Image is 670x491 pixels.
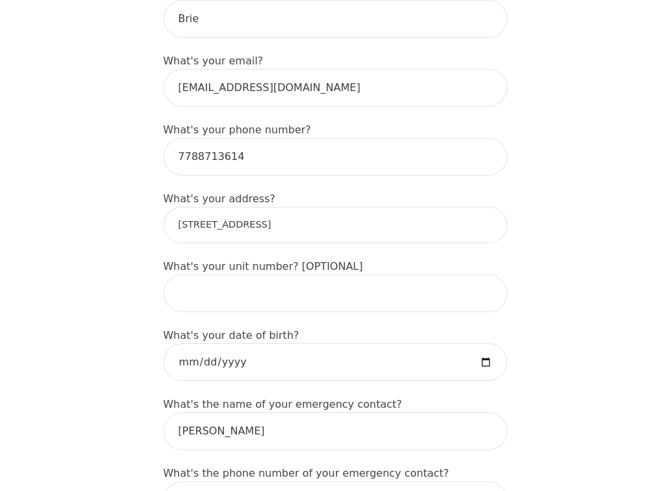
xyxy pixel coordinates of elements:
label: What's your address? [163,192,275,205]
label: What's your email? [163,55,264,67]
label: What's your date of birth? [163,329,300,341]
label: What's your unit number? [OPTIONAL] [163,260,363,272]
label: What's the phone number of your emergency contact? [163,467,449,479]
label: What's your phone number? [163,124,311,136]
input: Date of Birth [163,343,507,381]
label: What's the name of your emergency contact? [163,398,402,410]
